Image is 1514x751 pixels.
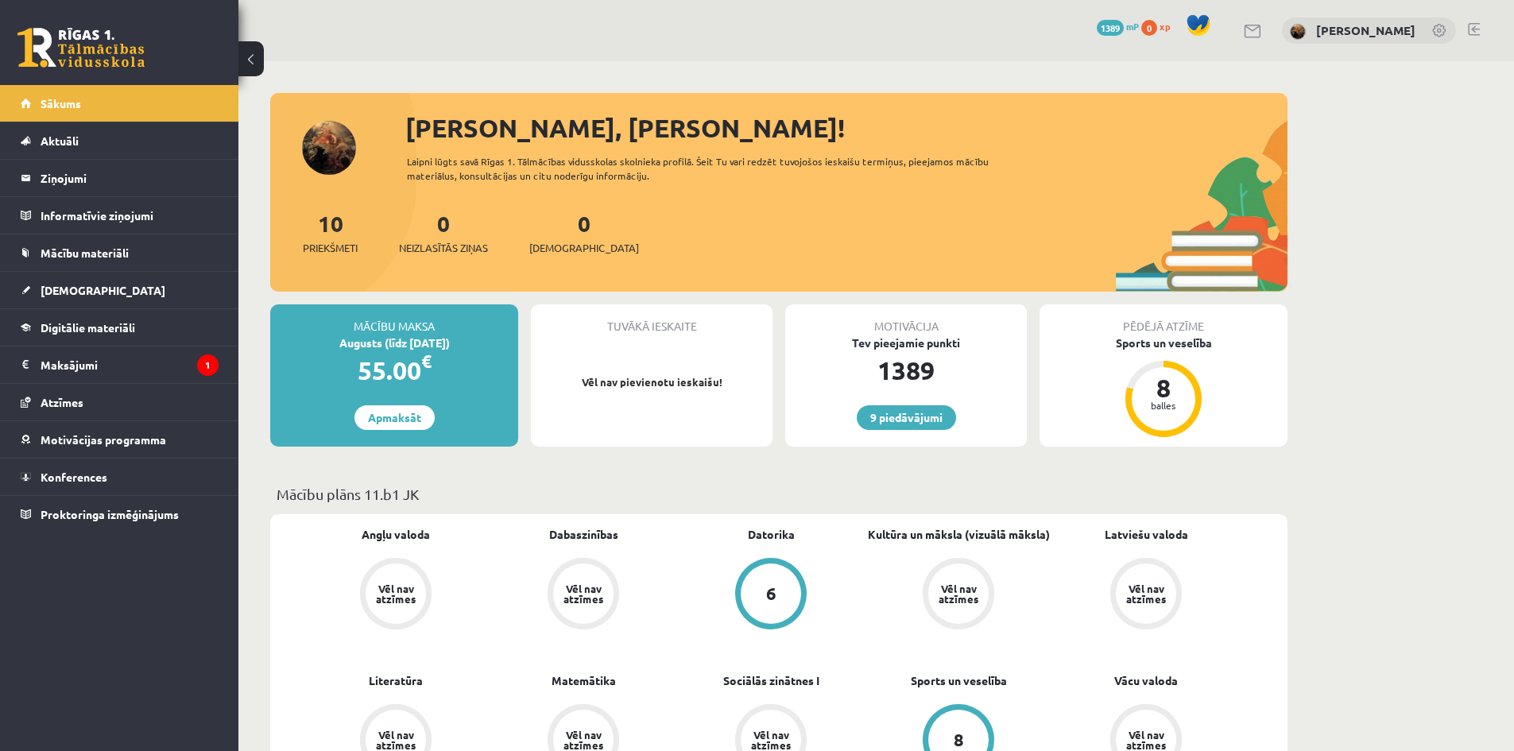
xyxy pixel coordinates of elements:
[1126,20,1139,33] span: mP
[407,154,1017,183] div: Laipni lūgts savā Rīgas 1. Tālmācības vidusskolas skolnieka profilā. Šeit Tu vari redzēt tuvojošo...
[21,234,219,271] a: Mācību materiāli
[41,96,81,110] span: Sākums
[1097,20,1139,33] a: 1389 mP
[399,209,488,256] a: 0Neizlasītās ziņas
[302,558,490,633] a: Vēl nav atzīmes
[21,309,219,346] a: Digitālie materiāli
[954,731,964,749] div: 8
[197,354,219,376] i: 1
[723,672,819,689] a: Sociālās zinātnes I
[41,507,179,521] span: Proktoringa izmēģinājums
[1140,375,1187,401] div: 8
[21,459,219,495] a: Konferences
[529,240,639,256] span: [DEMOGRAPHIC_DATA]
[1124,730,1168,750] div: Vēl nav atzīmes
[270,304,518,335] div: Mācību maksa
[1097,20,1124,36] span: 1389
[911,672,1007,689] a: Sports un veselība
[749,730,793,750] div: Vēl nav atzīmes
[1040,304,1287,335] div: Pēdējā atzīme
[21,85,219,122] a: Sākums
[41,197,219,234] legend: Informatīvie ziņojumi
[531,304,772,335] div: Tuvākā ieskaite
[1160,20,1170,33] span: xp
[766,585,776,602] div: 6
[41,346,219,383] legend: Maksājumi
[362,526,430,543] a: Angļu valoda
[677,558,865,633] a: 6
[374,583,418,604] div: Vēl nav atzīmes
[785,351,1027,389] div: 1389
[41,134,79,148] span: Aktuāli
[277,483,1281,505] p: Mācību plāns 11.b1 JK
[490,558,677,633] a: Vēl nav atzīmes
[421,350,432,373] span: €
[41,246,129,260] span: Mācību materiāli
[865,558,1052,633] a: Vēl nav atzīmes
[21,346,219,383] a: Maksājumi1
[369,672,423,689] a: Literatūra
[1290,24,1306,40] img: Pēteris Anatolijs Drazlovskis
[21,496,219,532] a: Proktoringa izmēģinājums
[405,109,1287,147] div: [PERSON_NAME], [PERSON_NAME]!
[868,526,1050,543] a: Kultūra un māksla (vizuālā māksla)
[41,320,135,335] span: Digitālie materiāli
[21,160,219,196] a: Ziņojumi
[1124,583,1168,604] div: Vēl nav atzīmes
[539,374,765,390] p: Vēl nav pievienotu ieskaišu!
[785,304,1027,335] div: Motivācija
[41,283,165,297] span: [DEMOGRAPHIC_DATA]
[303,240,358,256] span: Priekšmeti
[1040,335,1287,351] div: Sports un veselība
[41,470,107,484] span: Konferences
[21,384,219,420] a: Atzīmes
[21,122,219,159] a: Aktuāli
[748,526,795,543] a: Datorika
[1140,401,1187,410] div: balles
[785,335,1027,351] div: Tev pieejamie punkti
[41,160,219,196] legend: Ziņojumi
[1105,526,1188,543] a: Latviešu valoda
[21,272,219,308] a: [DEMOGRAPHIC_DATA]
[303,209,358,256] a: 10Priekšmeti
[1316,22,1415,38] a: [PERSON_NAME]
[1114,672,1178,689] a: Vācu valoda
[561,583,606,604] div: Vēl nav atzīmes
[549,526,618,543] a: Dabaszinības
[936,583,981,604] div: Vēl nav atzīmes
[1040,335,1287,439] a: Sports un veselība 8 balles
[41,432,166,447] span: Motivācijas programma
[21,197,219,234] a: Informatīvie ziņojumi
[270,335,518,351] div: Augusts (līdz [DATE])
[561,730,606,750] div: Vēl nav atzīmes
[552,672,616,689] a: Matemātika
[1141,20,1178,33] a: 0 xp
[374,730,418,750] div: Vēl nav atzīmes
[1141,20,1157,36] span: 0
[17,28,145,68] a: Rīgas 1. Tālmācības vidusskola
[399,240,488,256] span: Neizlasītās ziņas
[354,405,435,430] a: Apmaksāt
[857,405,956,430] a: 9 piedāvājumi
[1052,558,1240,633] a: Vēl nav atzīmes
[21,421,219,458] a: Motivācijas programma
[41,395,83,409] span: Atzīmes
[529,209,639,256] a: 0[DEMOGRAPHIC_DATA]
[270,351,518,389] div: 55.00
